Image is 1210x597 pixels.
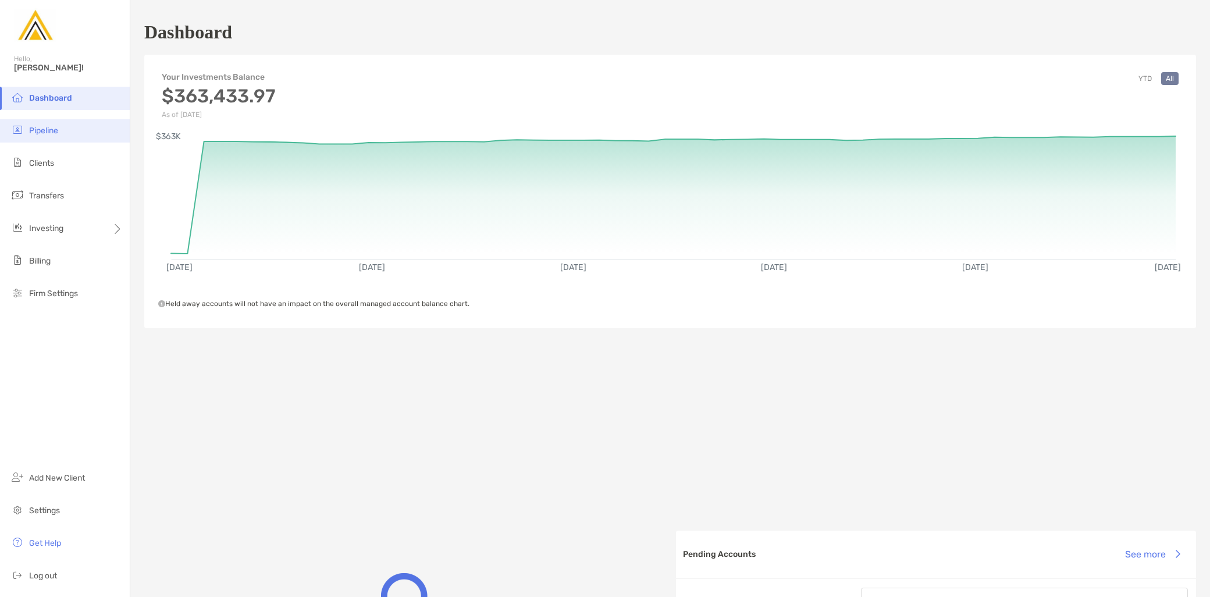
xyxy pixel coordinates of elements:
h3: Pending Accounts [683,549,756,559]
h1: Dashboard [144,22,232,43]
text: [DATE] [761,262,787,272]
span: Pipeline [29,126,58,136]
span: Add New Client [29,473,85,483]
img: dashboard icon [10,90,24,104]
p: As of [DATE] [162,111,275,119]
img: firm-settings icon [10,286,24,300]
img: investing icon [10,221,24,234]
span: Firm Settings [29,289,78,298]
img: transfers icon [10,188,24,202]
img: get-help icon [10,535,24,549]
span: Transfers [29,191,64,201]
text: [DATE] [166,262,193,272]
span: Get Help [29,538,61,548]
img: settings icon [10,503,24,517]
button: YTD [1134,72,1156,85]
img: Zoe Logo [14,5,56,47]
img: add_new_client icon [10,470,24,484]
text: [DATE] [962,262,988,272]
span: Settings [29,506,60,516]
img: logout icon [10,568,24,582]
span: Clients [29,158,54,168]
button: All [1161,72,1179,85]
span: [PERSON_NAME]! [14,63,123,73]
h3: $363,433.97 [162,85,275,107]
span: Held away accounts will not have an impact on the overall managed account balance chart. [158,300,469,308]
text: $363K [156,132,181,141]
h4: Your Investments Balance [162,72,275,82]
img: pipeline icon [10,123,24,137]
text: [DATE] [359,262,385,272]
img: billing icon [10,253,24,267]
span: Investing [29,223,63,233]
text: [DATE] [1155,262,1181,272]
img: clients icon [10,155,24,169]
button: See more [1116,541,1189,567]
span: Billing [29,256,51,266]
span: Log out [29,571,57,581]
text: [DATE] [560,262,586,272]
span: Dashboard [29,93,72,103]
